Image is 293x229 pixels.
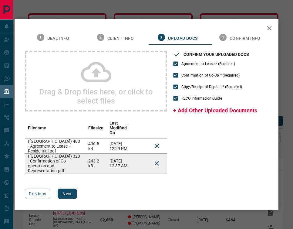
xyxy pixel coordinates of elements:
div: Drag & Drop files here, or click to select files [25,51,167,111]
td: ([GEOGRAPHIC_DATA]) 400 - Agreement to Lease – Residential.pdf [25,138,85,154]
h3: CONFIRM YOUR UPLOADED DOCS [184,52,249,57]
td: 243.2 kB [85,154,106,173]
text: 1 [39,35,42,39]
td: 496.5 kB [85,138,106,154]
span: Client Info [107,36,134,41]
button: Delete [150,156,164,171]
span: Agreement to Lease * (Required) [181,61,235,67]
span: Copy/Receipt of Deposit * (Required) [181,84,242,90]
th: Last Modified On [106,118,131,138]
th: delete file action column [146,118,167,138]
span: Confirm Info [230,36,261,41]
button: Previous [25,189,50,199]
span: Confirmation of Co-Op * (Required) [181,73,240,78]
th: Filesize [85,118,106,138]
span: Upload Docs [168,36,197,41]
span: RECO Information Guide [181,96,222,101]
td: [DATE] 12:37 AM [106,154,131,173]
text: 3 [160,35,162,39]
text: 4 [222,35,224,39]
td: ([GEOGRAPHIC_DATA]) 320 - Confirmation of Co-operation and Representation.pdf [25,154,85,173]
span: + Add Other Uploaded Documents [173,107,257,114]
button: Next [58,189,77,199]
button: Delete [150,139,164,153]
th: download action column [131,118,146,138]
text: 2 [99,35,102,39]
td: [DATE] 12:29 PM [106,138,131,154]
th: Filename [25,118,85,138]
span: Deal Info [47,36,69,41]
h2: Drag & Drop files here, or click to select files [32,87,160,105]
